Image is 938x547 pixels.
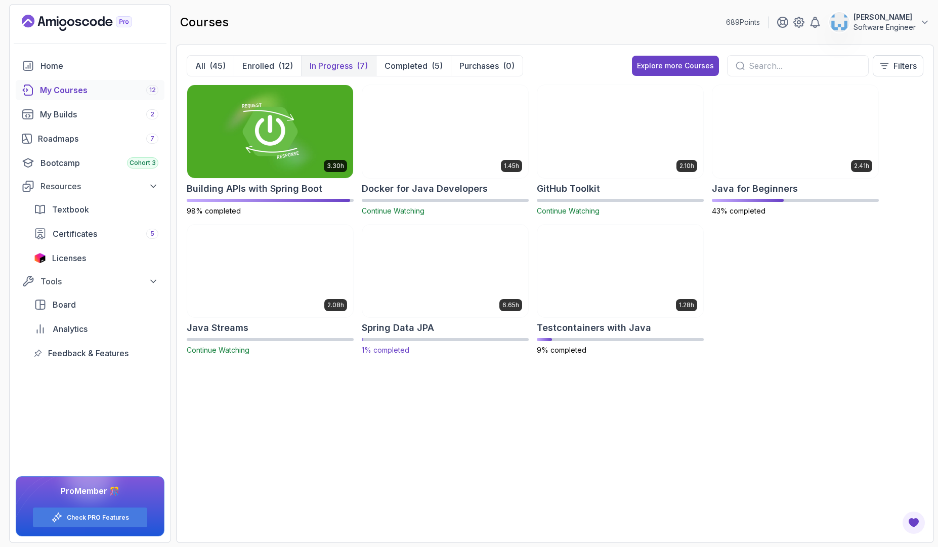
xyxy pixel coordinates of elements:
[28,199,164,220] a: textbook
[376,56,451,76] button: Completed(5)
[327,301,344,309] p: 2.08h
[209,60,226,72] div: (45)
[16,56,164,76] a: home
[712,182,798,196] h2: Java for Beginners
[362,206,424,215] span: Continue Watching
[537,85,704,216] a: GitHub Toolkit card2.10hGitHub ToolkitContinue Watching
[362,224,529,356] a: Spring Data JPA card6.65hSpring Data JPA1% completed
[187,224,354,356] a: Java Streams card2.08hJava StreamsContinue Watching
[53,323,88,335] span: Analytics
[854,162,869,170] p: 2.41h
[67,514,129,522] a: Check PRO Features
[632,56,719,76] button: Explore more Courses
[830,13,849,32] img: user profile image
[28,248,164,268] a: licenses
[149,86,156,94] span: 12
[187,225,353,318] img: Java Streams card
[537,321,651,335] h2: Testcontainers with Java
[150,135,154,143] span: 7
[301,56,376,76] button: In Progress(7)
[357,60,368,72] div: (7)
[187,56,234,76] button: All(45)
[726,17,760,27] p: 689 Points
[902,511,926,535] button: Open Feedback Button
[503,60,515,72] div: (0)
[829,12,930,32] button: user profile image[PERSON_NAME]Software Engineer
[40,108,158,120] div: My Builds
[679,301,694,309] p: 1.28h
[242,60,274,72] p: Enrolled
[32,507,148,528] button: Check PRO Features
[362,321,434,335] h2: Spring Data JPA
[854,22,916,32] p: Software Engineer
[40,275,158,287] div: Tools
[537,206,600,215] span: Continue Watching
[34,253,46,263] img: jetbrains icon
[40,60,158,72] div: Home
[362,85,529,216] a: Docker for Java Developers card1.45hDocker for Java DevelopersContinue Watching
[150,110,154,118] span: 2
[40,180,158,192] div: Resources
[893,60,917,72] p: Filters
[28,319,164,339] a: analytics
[187,85,354,216] a: Building APIs with Spring Boot card3.30hBuilding APIs with Spring Boot98% completed
[22,15,155,31] a: Landing page
[130,159,156,167] span: Cohort 3
[187,321,248,335] h2: Java Streams
[16,177,164,195] button: Resources
[712,206,765,215] span: 43% completed
[537,85,703,178] img: GitHub Toolkit card
[537,182,600,196] h2: GitHub Toolkit
[502,301,519,309] p: 6.65h
[40,157,158,169] div: Bootcamp
[749,60,860,72] input: Search...
[28,294,164,315] a: board
[16,153,164,173] a: bootcamp
[53,228,97,240] span: Certificates
[504,162,519,170] p: 1.45h
[234,56,301,76] button: Enrolled(12)
[873,55,923,76] button: Filters
[16,80,164,100] a: courses
[537,225,703,318] img: Testcontainers with Java card
[432,60,443,72] div: (5)
[712,85,878,178] img: Java for Beginners card
[362,346,409,354] span: 1% completed
[195,60,205,72] p: All
[187,346,249,354] span: Continue Watching
[537,224,704,356] a: Testcontainers with Java card1.28hTestcontainers with Java9% completed
[459,60,499,72] p: Purchases
[187,206,241,215] span: 98% completed
[40,84,158,96] div: My Courses
[38,133,158,145] div: Roadmaps
[28,224,164,244] a: certificates
[187,182,322,196] h2: Building APIs with Spring Boot
[679,162,694,170] p: 2.10h
[52,252,86,264] span: Licenses
[362,85,528,178] img: Docker for Java Developers card
[385,60,428,72] p: Completed
[358,222,532,320] img: Spring Data JPA card
[637,61,714,71] div: Explore more Courses
[854,12,916,22] p: [PERSON_NAME]
[52,203,89,216] span: Textbook
[16,129,164,149] a: roadmaps
[150,230,154,238] span: 5
[327,162,344,170] p: 3.30h
[310,60,353,72] p: In Progress
[712,85,879,216] a: Java for Beginners card2.41hJava for Beginners43% completed
[16,104,164,124] a: builds
[28,343,164,363] a: feedback
[48,347,129,359] span: Feedback & Features
[537,346,586,354] span: 9% completed
[180,14,229,30] h2: courses
[362,182,488,196] h2: Docker for Java Developers
[278,60,293,72] div: (12)
[16,272,164,290] button: Tools
[187,85,353,178] img: Building APIs with Spring Boot card
[53,299,76,311] span: Board
[451,56,523,76] button: Purchases(0)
